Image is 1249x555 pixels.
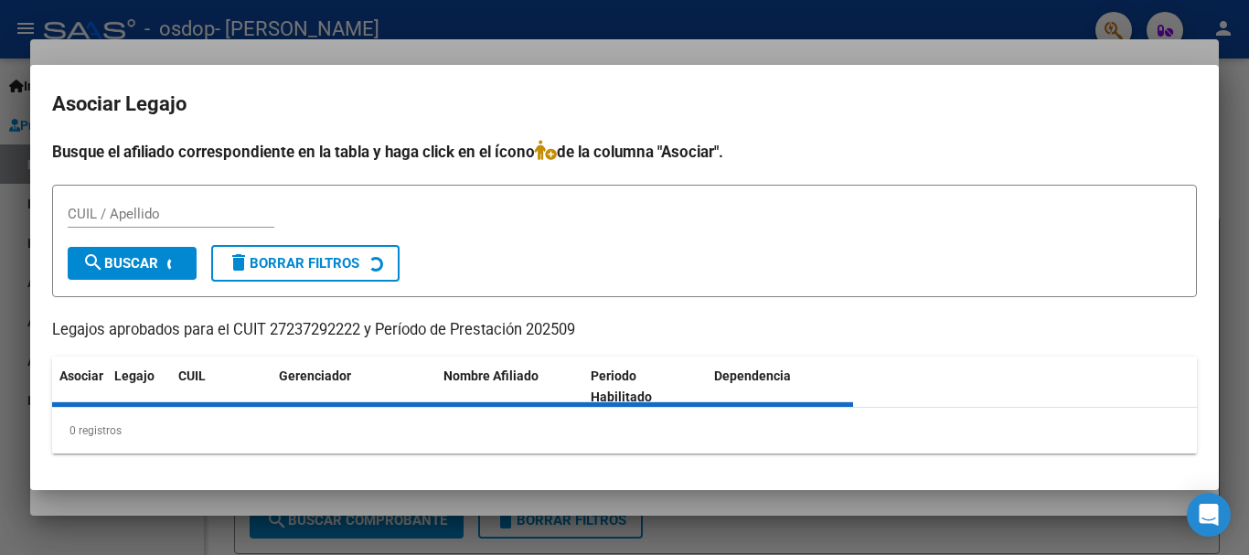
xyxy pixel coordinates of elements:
datatable-header-cell: Asociar [52,357,107,417]
div: Open Intercom Messenger [1187,493,1231,537]
datatable-header-cell: CUIL [171,357,272,417]
datatable-header-cell: Legajo [107,357,171,417]
button: Borrar Filtros [211,245,400,282]
span: Borrar Filtros [228,255,359,272]
datatable-header-cell: Gerenciador [272,357,436,417]
h2: Asociar Legajo [52,87,1197,122]
datatable-header-cell: Nombre Afiliado [436,357,583,417]
datatable-header-cell: Dependencia [707,357,854,417]
mat-icon: search [82,251,104,273]
datatable-header-cell: Periodo Habilitado [583,357,707,417]
span: Gerenciador [279,368,351,383]
span: Legajo [114,368,155,383]
span: Periodo Habilitado [591,368,652,404]
span: Dependencia [714,368,791,383]
div: 0 registros [52,408,1197,454]
button: Buscar [68,247,197,280]
p: Legajos aprobados para el CUIT 27237292222 y Período de Prestación 202509 [52,319,1197,342]
h4: Busque el afiliado correspondiente en la tabla y haga click en el ícono de la columna "Asociar". [52,140,1197,164]
mat-icon: delete [228,251,250,273]
span: Buscar [82,255,158,272]
span: Nombre Afiliado [443,368,539,383]
span: Asociar [59,368,103,383]
span: CUIL [178,368,206,383]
